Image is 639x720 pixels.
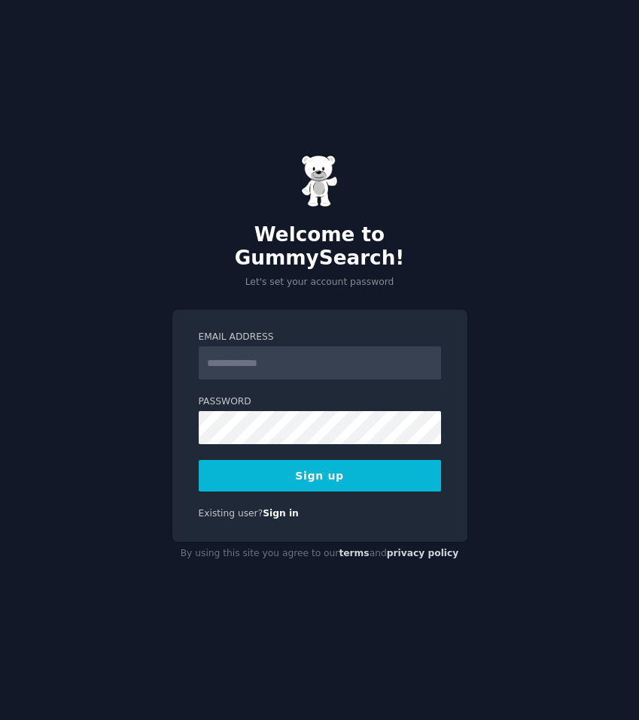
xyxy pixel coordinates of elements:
[387,548,459,558] a: privacy policy
[172,542,467,566] div: By using this site you agree to our and
[199,395,441,409] label: Password
[199,460,441,492] button: Sign up
[199,508,263,519] span: Existing user?
[339,548,369,558] a: terms
[199,331,441,344] label: Email Address
[263,508,299,519] a: Sign in
[172,276,467,289] p: Let's set your account password
[301,155,339,207] img: Gummy Bear
[172,223,467,271] h2: Welcome to GummySearch!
